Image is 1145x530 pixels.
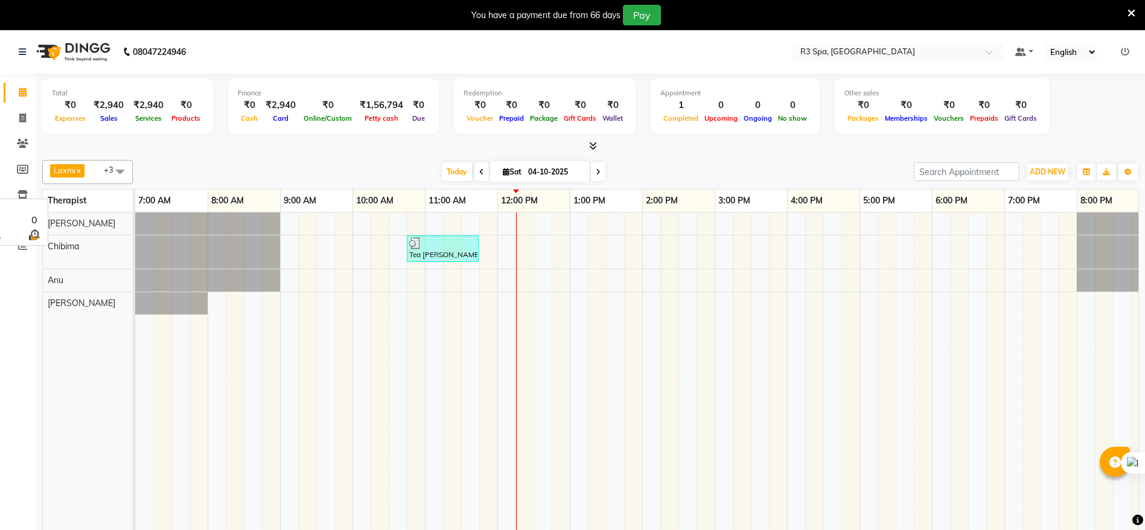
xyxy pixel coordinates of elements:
[498,192,541,209] a: 12:00 PM
[1027,164,1068,180] button: ADD NEW
[270,114,292,123] span: Card
[599,98,626,112] div: ₹0
[48,195,86,206] span: Therapist
[54,165,75,175] span: Laxmi
[527,114,561,123] span: Package
[27,212,42,227] div: 0
[48,298,115,308] span: [PERSON_NAME]
[715,192,753,209] a: 3:00 PM
[1001,114,1040,123] span: Gift Cards
[261,98,301,112] div: ₹2,940
[48,275,63,286] span: Anu
[701,114,741,123] span: Upcoming
[52,88,203,98] div: Total
[599,114,626,123] span: Wallet
[238,88,429,98] div: Finance
[788,192,826,209] a: 4:00 PM
[741,114,775,123] span: Ongoing
[1005,192,1043,209] a: 7:00 PM
[238,98,261,112] div: ₹0
[75,165,81,175] a: x
[933,192,971,209] a: 6:00 PM
[48,241,79,252] span: Chibima
[52,114,89,123] span: Expenses
[660,88,810,98] div: Appointment
[525,163,585,181] input: 2025-10-04
[464,114,496,123] span: Voucher
[132,114,165,123] span: Services
[1030,167,1065,176] span: ADD NEW
[52,98,89,112] div: ₹0
[1077,192,1115,209] a: 8:00 PM
[931,114,967,123] span: Vouchers
[353,192,397,209] a: 10:00 AM
[623,5,661,25] button: Pay
[208,192,247,209] a: 8:00 AM
[914,162,1019,181] input: Search Appointment
[301,114,355,123] span: Online/Custom
[741,98,775,112] div: 0
[660,98,701,112] div: 1
[442,162,472,181] span: Today
[301,98,355,112] div: ₹0
[844,114,882,123] span: Packages
[496,114,527,123] span: Prepaid
[238,114,261,123] span: Cash
[701,98,741,112] div: 0
[570,192,608,209] a: 1:00 PM
[1001,98,1040,112] div: ₹0
[660,114,701,123] span: Completed
[362,114,401,123] span: Petty cash
[408,237,477,260] div: Tea [PERSON_NAME], TK01, 10:45 AM-11:45 AM, Traditional Swedish Relaxation Therapy 60 Min([DEMOGR...
[464,88,626,98] div: Redemption
[967,98,1001,112] div: ₹0
[775,114,810,123] span: No show
[464,98,496,112] div: ₹0
[97,114,121,123] span: Sales
[281,192,319,209] a: 9:00 AM
[168,98,203,112] div: ₹0
[1094,482,1133,518] iframe: chat widget
[882,98,931,112] div: ₹0
[882,114,931,123] span: Memberships
[408,98,429,112] div: ₹0
[775,98,810,112] div: 0
[931,98,967,112] div: ₹0
[844,98,882,112] div: ₹0
[409,114,428,123] span: Due
[844,88,1040,98] div: Other sales
[27,227,42,242] img: wait_time.png
[355,98,408,112] div: ₹1,56,794
[643,192,681,209] a: 2:00 PM
[135,192,174,209] a: 7:00 AM
[426,192,469,209] a: 11:00 AM
[471,9,620,22] div: You have a payment due from 66 days
[500,167,525,176] span: Sat
[561,114,599,123] span: Gift Cards
[496,98,527,112] div: ₹0
[527,98,561,112] div: ₹0
[48,218,115,229] span: [PERSON_NAME]
[168,114,203,123] span: Products
[31,35,113,69] img: logo
[967,114,1001,123] span: Prepaids
[860,192,898,209] a: 5:00 PM
[133,35,186,69] b: 08047224946
[561,98,599,112] div: ₹0
[89,98,129,112] div: ₹2,940
[104,165,123,174] span: +3
[129,98,168,112] div: ₹2,940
